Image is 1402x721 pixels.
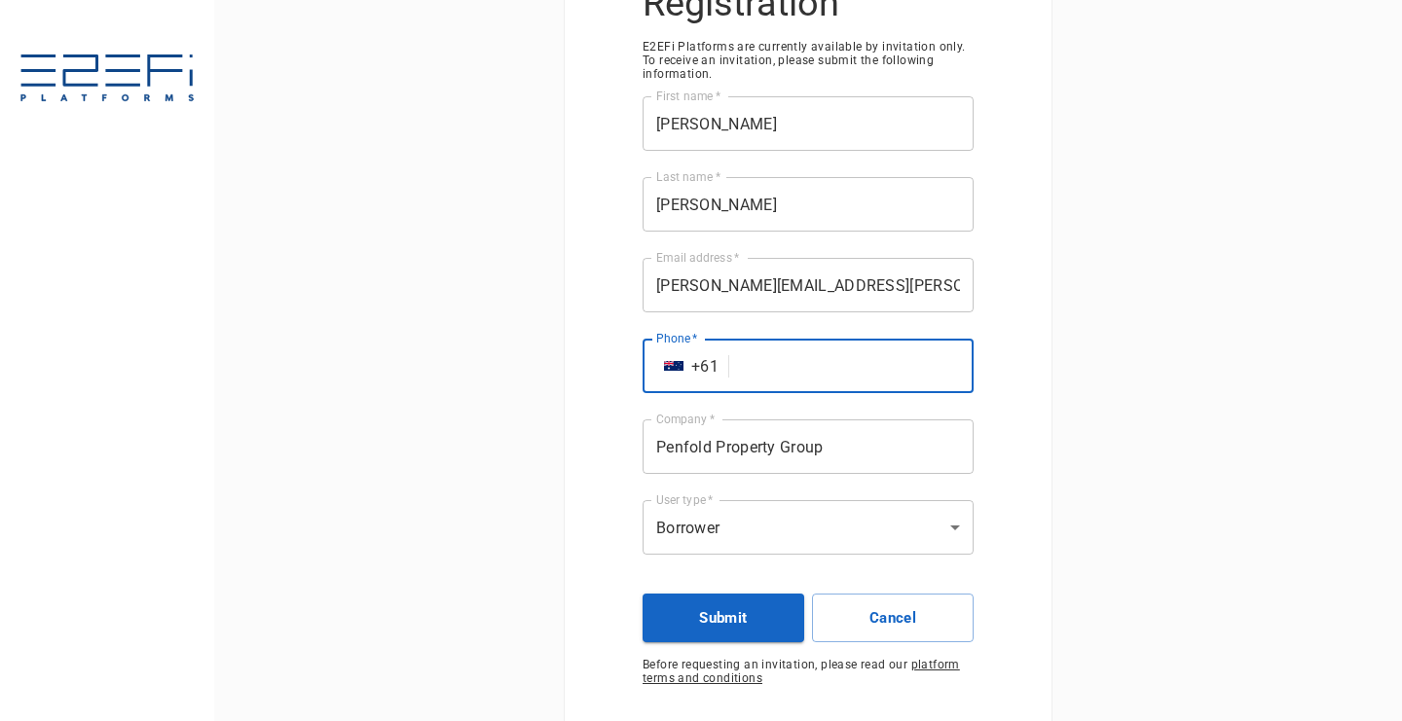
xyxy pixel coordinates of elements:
label: Email address [656,249,740,266]
label: Company [656,411,716,427]
span: platform terms and conditions [643,658,960,685]
button: Cancel [812,594,974,642]
label: User type [656,491,714,508]
img: E2EFiPLATFORMS-7f06cbf9.svg [19,54,195,105]
label: Phone [656,330,698,346]
label: First name [656,88,720,104]
div: Borrower [643,500,974,555]
label: Last name [656,168,720,185]
button: Select country [656,348,691,383]
button: Submit [643,594,804,642]
img: unknown [664,361,683,371]
span: Before requesting an invitation, please read our [643,658,974,685]
span: E2EFi Platforms are currently available by invitation only. To receive an invitation, please subm... [643,40,974,81]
